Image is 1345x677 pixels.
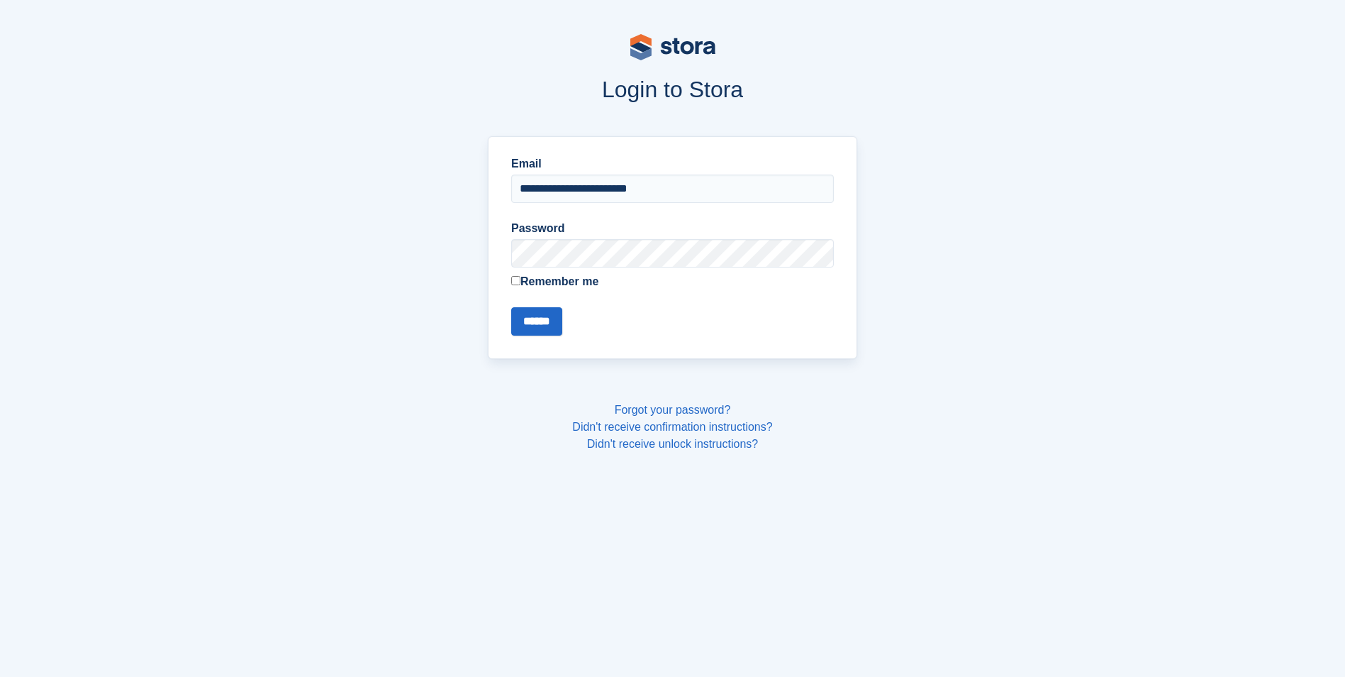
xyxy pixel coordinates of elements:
[511,155,834,172] label: Email
[511,276,520,285] input: Remember me
[630,34,715,60] img: stora-logo-53a41332b3708ae10de48c4981b4e9114cc0af31d8433b30ea865607fb682f29.svg
[615,404,731,416] a: Forgot your password?
[587,438,758,450] a: Didn't receive unlock instructions?
[572,421,772,433] a: Didn't receive confirmation instructions?
[511,220,834,237] label: Password
[511,273,834,290] label: Remember me
[218,77,1128,102] h1: Login to Stora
